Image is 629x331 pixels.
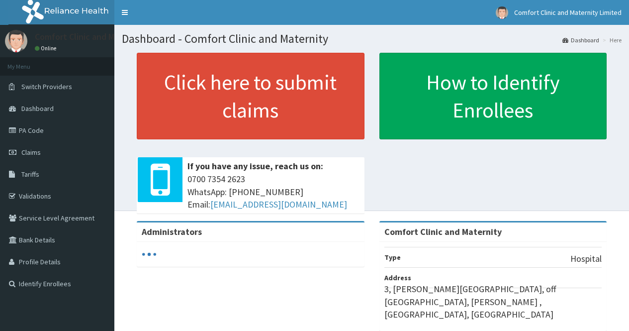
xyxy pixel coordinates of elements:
[384,283,602,321] p: 3, [PERSON_NAME][GEOGRAPHIC_DATA], off [GEOGRAPHIC_DATA], [PERSON_NAME] , [GEOGRAPHIC_DATA], [GEO...
[600,36,622,44] li: Here
[21,148,41,157] span: Claims
[35,45,59,52] a: Online
[21,82,72,91] span: Switch Providers
[137,53,364,139] a: Click here to submit claims
[384,253,401,262] b: Type
[379,53,607,139] a: How to Identify Enrollees
[562,36,599,44] a: Dashboard
[570,252,602,265] p: Hospital
[5,30,27,52] img: User Image
[21,170,39,179] span: Tariffs
[384,273,411,282] b: Address
[21,104,54,113] span: Dashboard
[142,226,202,237] b: Administrators
[142,247,157,262] svg: audio-loading
[496,6,508,19] img: User Image
[187,173,359,211] span: 0700 7354 2623 WhatsApp: [PHONE_NUMBER] Email:
[35,32,178,41] p: Comfort Clinic and Maternity Limited
[122,32,622,45] h1: Dashboard - Comfort Clinic and Maternity
[187,160,323,172] b: If you have any issue, reach us on:
[384,226,502,237] strong: Comfort Clinic and Maternity
[210,199,347,210] a: [EMAIL_ADDRESS][DOMAIN_NAME]
[514,8,622,17] span: Comfort Clinic and Maternity Limited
